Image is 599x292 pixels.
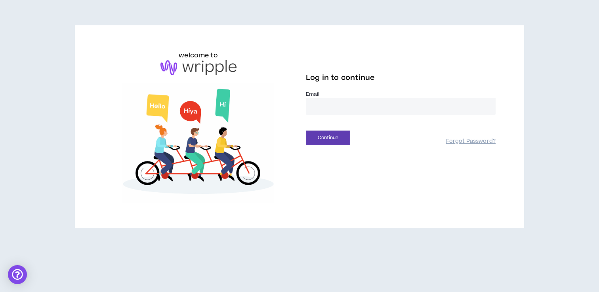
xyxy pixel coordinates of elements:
[306,131,350,145] button: Continue
[160,60,237,75] img: logo-brand.png
[446,138,496,145] a: Forgot Password?
[306,91,496,98] label: Email
[179,51,218,60] h6: welcome to
[103,83,293,203] img: Welcome to Wripple
[306,73,375,83] span: Log in to continue
[8,265,27,284] div: Open Intercom Messenger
